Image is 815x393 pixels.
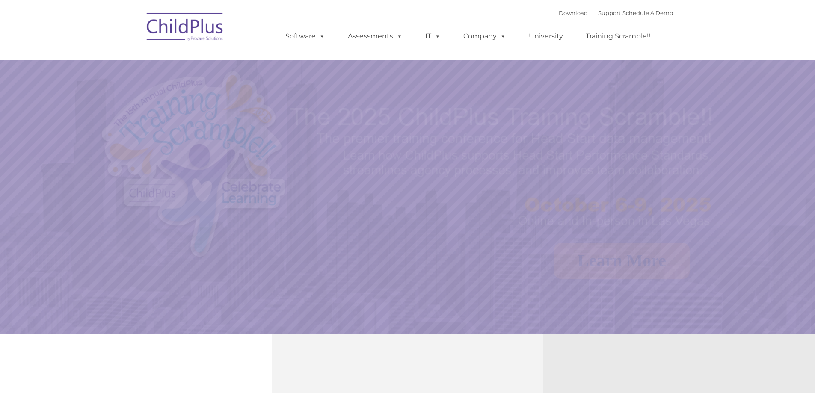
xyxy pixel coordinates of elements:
[455,28,515,45] a: Company
[559,9,588,16] a: Download
[417,28,449,45] a: IT
[554,243,690,279] a: Learn More
[559,9,673,16] font: |
[277,28,334,45] a: Software
[577,28,659,45] a: Training Scramble!!
[598,9,621,16] a: Support
[622,9,673,16] a: Schedule A Demo
[520,28,572,45] a: University
[142,7,228,50] img: ChildPlus by Procare Solutions
[339,28,411,45] a: Assessments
